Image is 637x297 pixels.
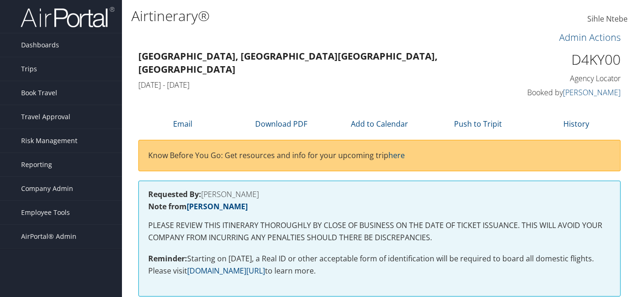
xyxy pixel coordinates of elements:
[21,177,73,200] span: Company Admin
[21,153,52,176] span: Reporting
[563,87,621,98] a: [PERSON_NAME]
[148,253,611,277] p: Starting on [DATE], a Real ID or other acceptable form of identification will be required to boar...
[21,33,59,57] span: Dashboards
[388,150,405,160] a: here
[148,201,248,212] strong: Note from
[511,73,621,84] h4: Agency Locator
[587,5,628,34] a: Sihle Ntebe
[351,119,408,129] a: Add to Calendar
[21,6,114,28] img: airportal-logo.png
[131,6,462,26] h1: Airtinerary®
[187,266,265,276] a: [DOMAIN_NAME][URL]
[559,31,621,44] a: Admin Actions
[454,119,502,129] a: Push to Tripit
[148,150,611,162] p: Know Before You Go: Get resources and info for your upcoming trip
[511,50,621,69] h1: D4KY00
[21,201,70,224] span: Employee Tools
[587,14,628,24] span: Sihle Ntebe
[138,80,497,90] h4: [DATE] - [DATE]
[21,57,37,81] span: Trips
[21,105,70,129] span: Travel Approval
[187,201,248,212] a: [PERSON_NAME]
[148,189,201,199] strong: Requested By:
[148,220,611,244] p: PLEASE REVIEW THIS ITINERARY THOROUGHLY BY CLOSE OF BUSINESS ON THE DATE OF TICKET ISSUANCE. THIS...
[563,119,589,129] a: History
[21,129,77,152] span: Risk Management
[21,81,57,105] span: Book Travel
[138,50,438,76] strong: [GEOGRAPHIC_DATA], [GEOGRAPHIC_DATA] [GEOGRAPHIC_DATA], [GEOGRAPHIC_DATA]
[173,119,192,129] a: Email
[511,87,621,98] h4: Booked by
[148,253,187,264] strong: Reminder:
[148,190,611,198] h4: [PERSON_NAME]
[255,119,307,129] a: Download PDF
[21,225,76,248] span: AirPortal® Admin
